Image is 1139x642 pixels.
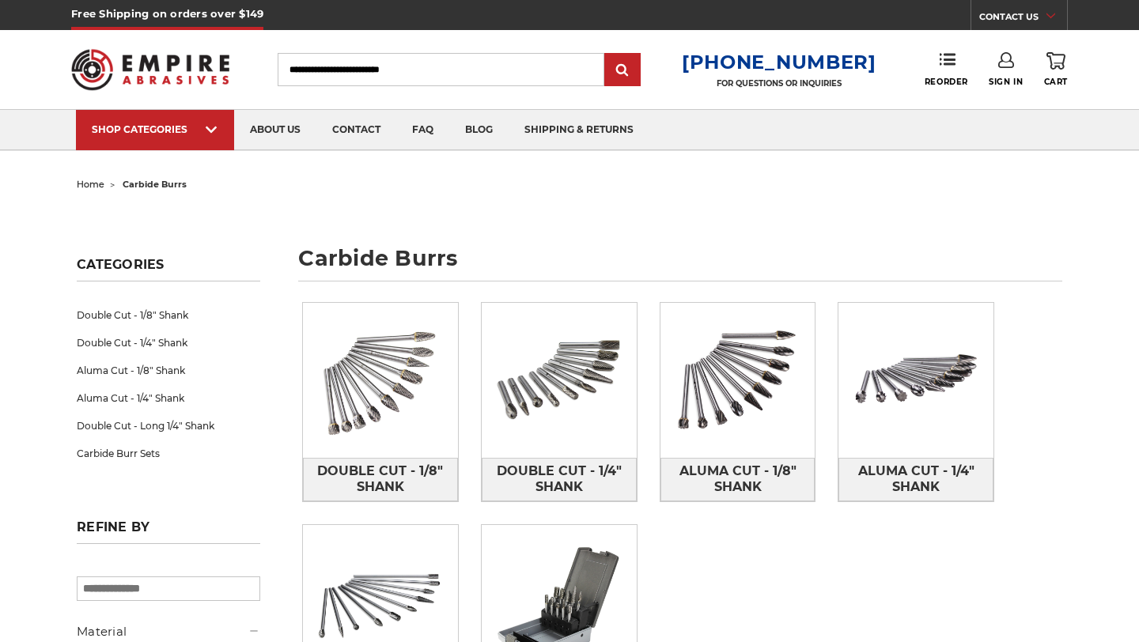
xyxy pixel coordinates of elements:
a: Aluma Cut - 1/8" Shank [77,357,260,384]
span: Double Cut - 1/8" Shank [304,458,457,500]
a: faq [396,110,449,150]
a: contact [316,110,396,150]
span: Sign In [989,77,1023,87]
h5: Material [77,622,260,641]
a: Aluma Cut - 1/8" Shank [660,458,815,501]
a: Reorder [925,52,968,86]
h5: Categories [77,257,260,281]
input: Submit [607,55,638,86]
h5: Refine by [77,519,260,544]
a: Carbide Burr Sets [77,440,260,467]
img: Aluma Cut - 1/4" Shank [838,303,993,458]
a: Double Cut - 1/8" Shank [77,301,260,329]
a: Double Cut - 1/4" Shank [77,329,260,357]
a: CONTACT US [979,8,1067,30]
a: Cart [1044,52,1068,87]
span: Aluma Cut - 1/8" Shank [661,458,815,500]
a: home [77,179,104,190]
img: Empire Abrasives [71,39,229,100]
div: SHOP CATEGORIES [92,123,218,135]
a: about us [234,110,316,150]
a: Double Cut - 1/4" Shank [482,458,637,501]
img: Double Cut - 1/8" Shank [303,303,458,458]
span: Cart [1044,77,1068,87]
a: Double Cut - Long 1/4" Shank [77,412,260,440]
img: Aluma Cut - 1/8" Shank [660,303,815,458]
a: blog [449,110,509,150]
a: shipping & returns [509,110,649,150]
a: Aluma Cut - 1/4" Shank [838,458,993,501]
span: Double Cut - 1/4" Shank [482,458,636,500]
span: Aluma Cut - 1/4" Shank [839,458,993,500]
a: Double Cut - 1/8" Shank [303,458,458,501]
span: carbide burrs [123,179,187,190]
p: FOR QUESTIONS OR INQUIRIES [682,78,876,89]
a: [PHONE_NUMBER] [682,51,876,74]
img: Double Cut - 1/4" Shank [482,303,637,458]
span: Reorder [925,77,968,87]
h1: carbide burrs [298,247,1062,281]
a: Aluma Cut - 1/4" Shank [77,384,260,412]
